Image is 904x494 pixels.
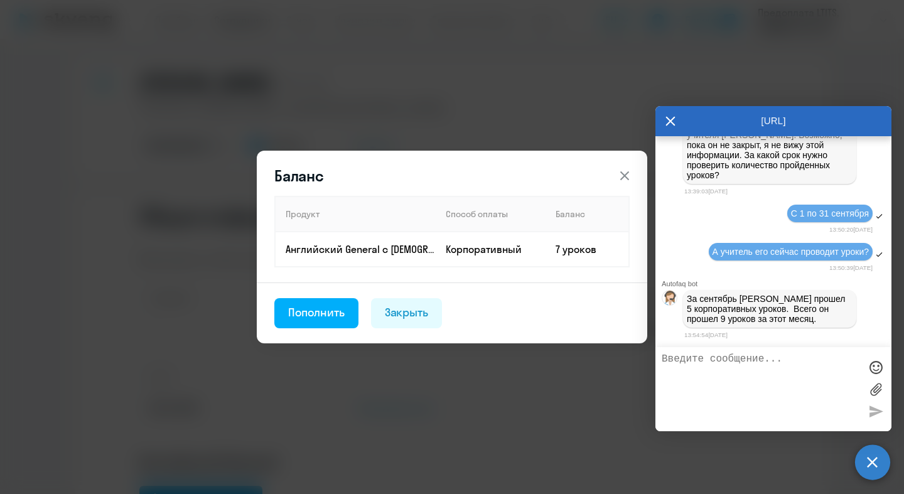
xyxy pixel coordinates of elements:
header: Баланс [257,166,647,186]
div: Autofaq bot [662,280,891,287]
th: Способ оплаты [436,196,546,232]
span: С 1 по 31 сентября [791,208,869,218]
button: Закрыть [371,298,443,328]
time: 13:50:20[DATE] [829,226,873,233]
th: Продукт [275,196,436,232]
time: 13:39:03[DATE] [684,188,728,195]
th: Баланс [546,196,629,232]
p: За сентябрь [PERSON_NAME] прошел 5 корпоративных уроков. Всего он прошел 9 уроков за этот месяц. [687,294,853,324]
div: Закрыть [385,304,429,321]
time: 13:54:54[DATE] [684,331,728,338]
p: Не нашла информации о больничном учителя [PERSON_NAME]. Возможно, пока он не закрыт, я не вижу эт... [687,120,853,180]
img: bot avatar [662,291,678,309]
span: А учитель его сейчас проводит уроки? [713,247,869,257]
time: 13:50:39[DATE] [829,264,873,271]
td: 7 уроков [546,232,629,267]
label: Лимит 10 файлов [866,380,885,399]
div: Пополнить [288,304,345,321]
p: Английский General с [DEMOGRAPHIC_DATA] преподавателем [286,242,435,256]
td: Корпоративный [436,232,546,267]
button: Пополнить [274,298,358,328]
